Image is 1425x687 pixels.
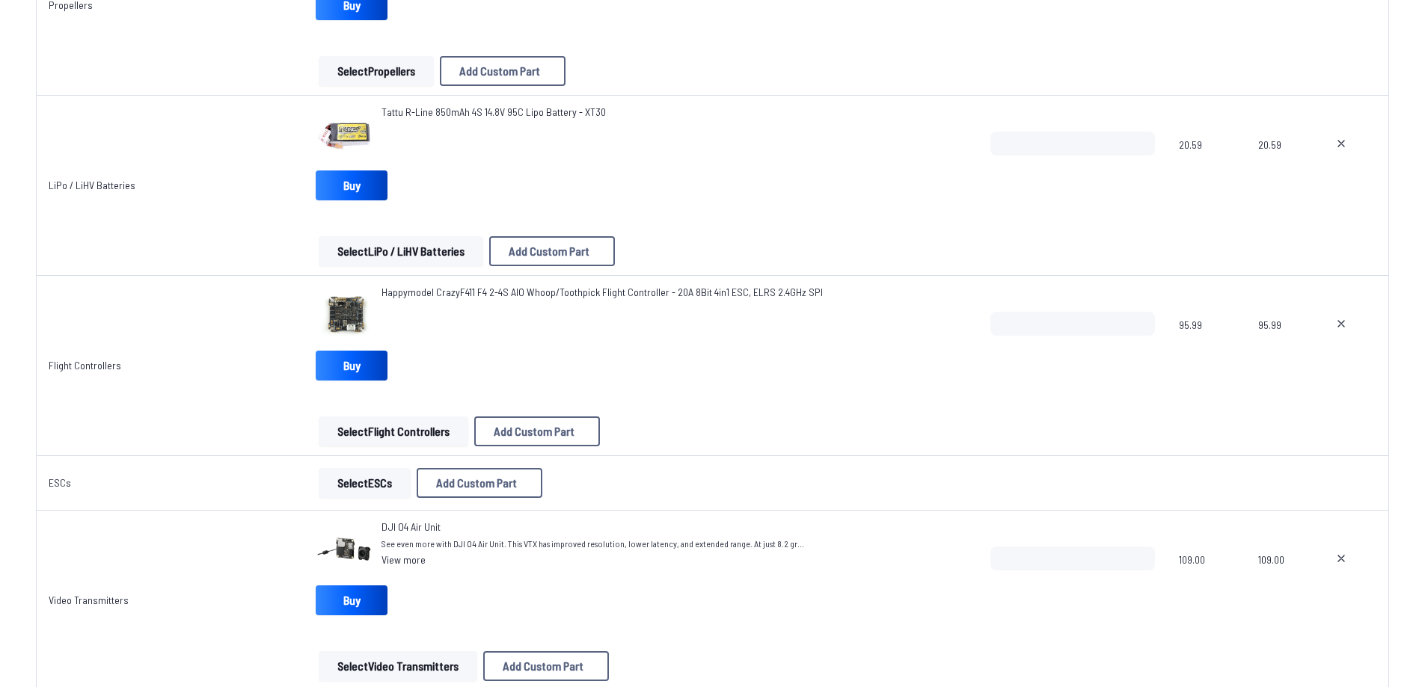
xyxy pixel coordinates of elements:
a: Buy [316,585,387,615]
img: image [316,520,376,579]
a: Buy [316,170,387,200]
img: image [316,285,376,345]
button: SelectFlight Controllers [319,416,468,446]
img: image [316,105,376,164]
span: Add Custom Part [509,245,589,257]
a: SelectLiPo / LiHV Batteries [316,236,486,266]
button: Add Custom Part [474,416,600,446]
a: SelectVideo Transmitters [316,651,480,681]
button: SelectESCs [319,468,411,498]
a: View more [381,552,804,567]
span: 109.00 [1179,546,1235,618]
a: Flight Controllers [49,359,121,372]
span: 109.00 [1258,546,1298,618]
span: See even more with DJI O4 Air Unit. This VTX has improved resolution, lower latency, and extended... [381,537,804,549]
a: Happymodel CrazyF411 F4 2-4S AIO Whoop/Toothpick Flight Controller - 20A 8Bit 4in1 ESC, ELRS 2.4G... [381,285,823,300]
span: 95.99 [1258,312,1298,383]
span: Add Custom Part [459,65,540,77]
span: 20.59 [1179,132,1235,203]
span: Happymodel CrazyF411 F4 2-4S AIO Whoop/Toothpick Flight Controller - 20A 8Bit 4in1 ESC, ELRS 2.4G... [381,286,823,298]
a: Video Transmitters [49,594,129,606]
a: DJI O4 Air Unit [381,520,804,534]
button: Add Custom Part [440,56,566,86]
button: SelectLiPo / LiHV Batteries [319,236,483,266]
a: SelectPropellers [316,56,437,86]
span: Add Custom Part [436,477,517,489]
span: Tattu R-Line 850mAh 4S 14.8V 95C Lipo Battery - XT30 [381,105,606,118]
a: Tattu R-Line 850mAh 4S 14.8V 95C Lipo Battery - XT30 [381,105,606,120]
button: SelectVideo Transmitters [319,651,477,681]
button: SelectPropellers [319,56,434,86]
button: Add Custom Part [483,651,609,681]
button: Add Custom Part [489,236,615,266]
span: Add Custom Part [503,660,583,672]
span: 20.59 [1258,132,1298,203]
a: Buy [316,351,387,381]
a: LiPo / LiHV Batteries [49,179,135,191]
span: 95.99 [1179,312,1235,383]
a: ESCs [49,476,71,489]
a: SelectESCs [316,468,414,498]
span: Add Custom Part [494,425,574,437]
button: Add Custom Part [417,468,542,498]
span: DJI O4 Air Unit [381,520,441,533]
a: SelectFlight Controllers [316,416,471,446]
